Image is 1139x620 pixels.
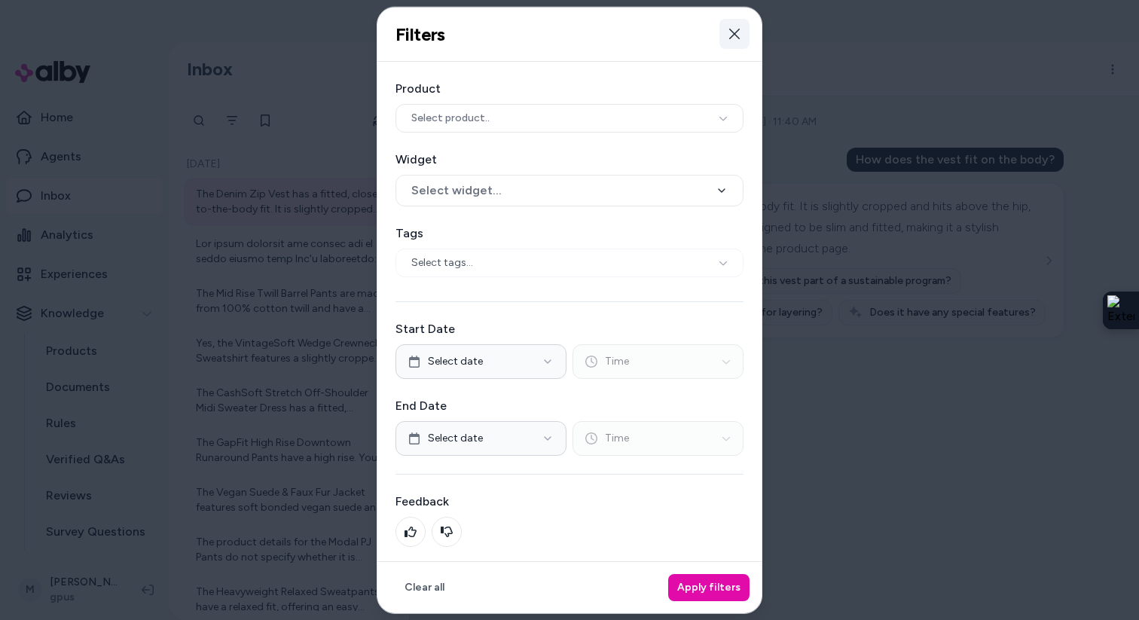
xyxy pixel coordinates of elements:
[395,319,744,337] label: Start Date
[395,23,445,45] h2: Filters
[428,353,483,368] span: Select date
[395,492,744,510] label: Feedback
[668,574,750,601] button: Apply filters
[395,174,744,206] button: Select widget...
[395,79,744,97] label: Product
[395,396,744,414] label: End Date
[428,430,483,445] span: Select date
[395,344,566,378] button: Select date
[395,420,566,455] button: Select date
[395,224,744,242] label: Tags
[395,574,453,601] button: Clear all
[411,110,490,125] span: Select product..
[395,248,744,276] div: Select tags...
[395,150,744,168] label: Widget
